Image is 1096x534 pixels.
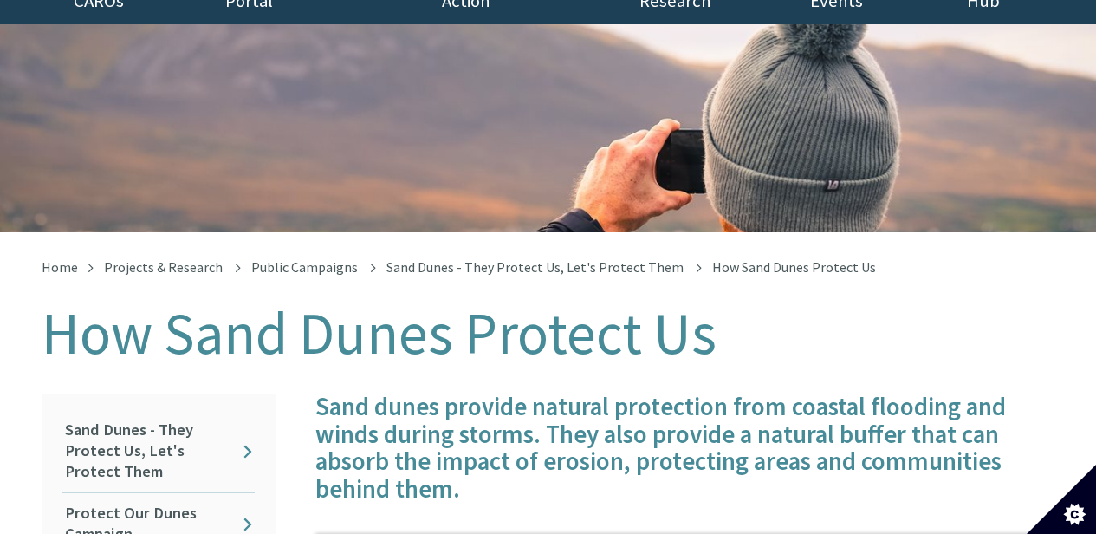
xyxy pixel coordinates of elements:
[386,258,684,276] a: Sand Dunes - They Protect Us, Let's Protect Them
[62,410,255,492] a: Sand Dunes - They Protect Us, Let's Protect Them
[42,258,78,276] a: Home
[42,302,1055,366] h1: How Sand Dunes Protect Us
[1027,465,1096,534] button: Set cookie preferences
[104,258,223,276] a: Projects & Research
[251,258,358,276] a: Public Campaigns
[315,394,1055,504] h4: Sand dunes provide natural protection from coastal flooding and winds during storms. They also pr...
[712,258,876,276] span: How Sand Dunes Protect Us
